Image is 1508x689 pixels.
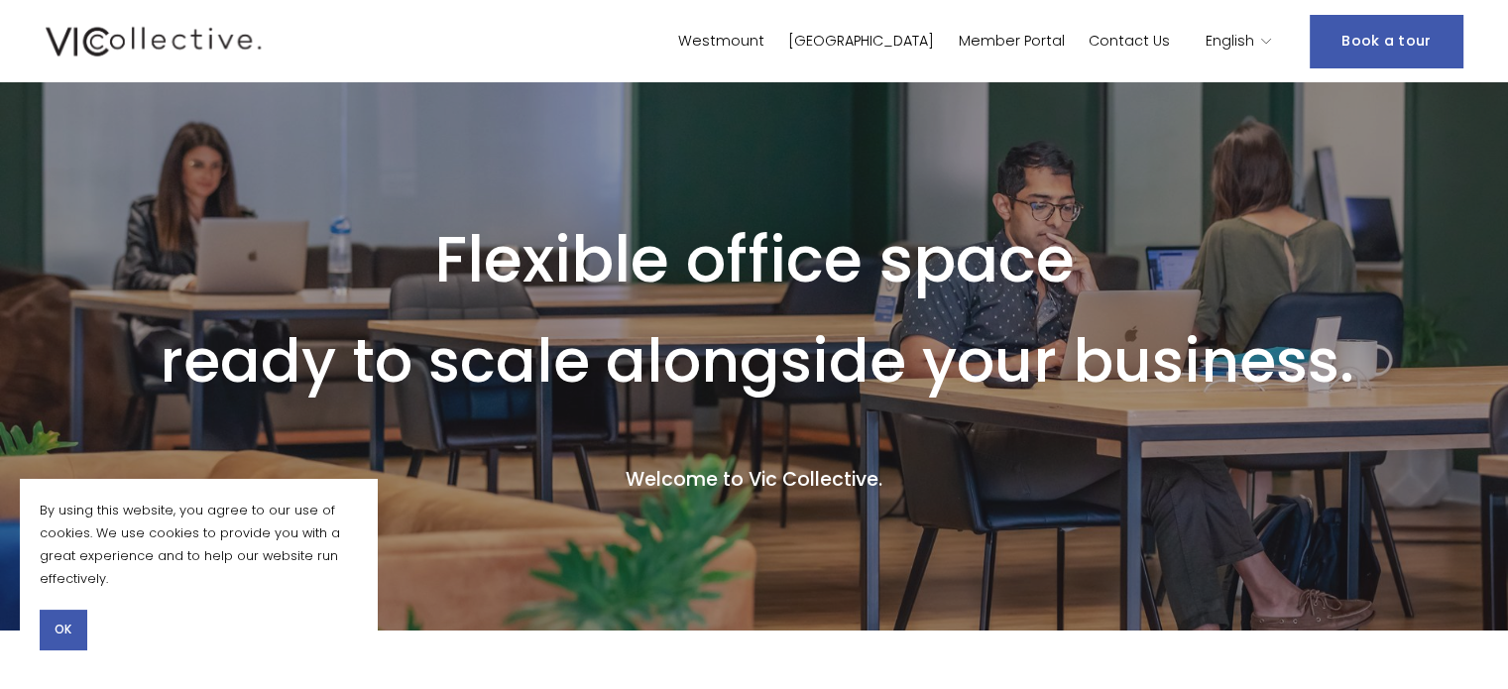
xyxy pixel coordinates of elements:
button: OK [40,610,86,649]
a: Westmount [678,27,764,56]
p: By using this website, you agree to our use of cookies. We use cookies to provide you with a grea... [40,499,357,590]
span: English [1206,29,1254,55]
h1: Flexible office space [160,221,1349,299]
a: Member Portal [958,27,1064,56]
img: Vic Collective [46,23,262,60]
section: Cookie banner [20,479,377,669]
h4: Welcome to Vic Collective. [160,467,1349,494]
a: Book a tour [1310,15,1462,67]
div: language picker [1206,27,1273,56]
a: [GEOGRAPHIC_DATA] [788,27,934,56]
a: Contact Us [1089,27,1170,56]
h1: ready to scale alongside your business. [160,331,1354,391]
span: OK [55,621,71,638]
